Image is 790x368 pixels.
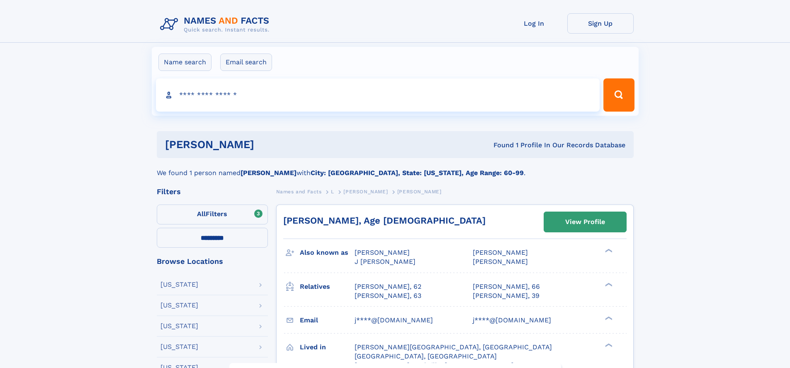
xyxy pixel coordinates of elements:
[300,246,355,260] h3: Also known as
[160,281,198,288] div: [US_STATE]
[311,169,524,177] b: City: [GEOGRAPHIC_DATA], State: [US_STATE], Age Range: 60-99
[197,210,206,218] span: All
[473,282,540,291] a: [PERSON_NAME], 66
[565,212,605,232] div: View Profile
[300,340,355,354] h3: Lived in
[343,189,388,195] span: [PERSON_NAME]
[355,343,552,351] span: [PERSON_NAME][GEOGRAPHIC_DATA], [GEOGRAPHIC_DATA]
[603,342,613,348] div: ❯
[331,186,334,197] a: L
[355,249,410,256] span: [PERSON_NAME]
[157,158,634,178] div: We found 1 person named with .
[241,169,297,177] b: [PERSON_NAME]
[165,139,374,150] h1: [PERSON_NAME]
[331,189,334,195] span: L
[544,212,626,232] a: View Profile
[276,186,322,197] a: Names and Facts
[157,258,268,265] div: Browse Locations
[355,258,416,266] span: J [PERSON_NAME]
[343,186,388,197] a: [PERSON_NAME]
[157,188,268,195] div: Filters
[157,13,276,36] img: Logo Names and Facts
[603,248,613,253] div: ❯
[283,215,486,226] a: [PERSON_NAME], Age [DEMOGRAPHIC_DATA]
[300,313,355,327] h3: Email
[473,258,528,266] span: [PERSON_NAME]
[160,302,198,309] div: [US_STATE]
[567,13,634,34] a: Sign Up
[603,315,613,321] div: ❯
[300,280,355,294] h3: Relatives
[157,205,268,224] label: Filters
[160,323,198,329] div: [US_STATE]
[156,78,600,112] input: search input
[355,291,421,300] a: [PERSON_NAME], 63
[501,13,567,34] a: Log In
[355,282,421,291] a: [PERSON_NAME], 62
[603,78,634,112] button: Search Button
[603,282,613,287] div: ❯
[473,249,528,256] span: [PERSON_NAME]
[397,189,442,195] span: [PERSON_NAME]
[355,352,497,360] span: [GEOGRAPHIC_DATA], [GEOGRAPHIC_DATA]
[473,291,540,300] a: [PERSON_NAME], 39
[158,54,211,71] label: Name search
[374,141,625,150] div: Found 1 Profile In Our Records Database
[160,344,198,350] div: [US_STATE]
[220,54,272,71] label: Email search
